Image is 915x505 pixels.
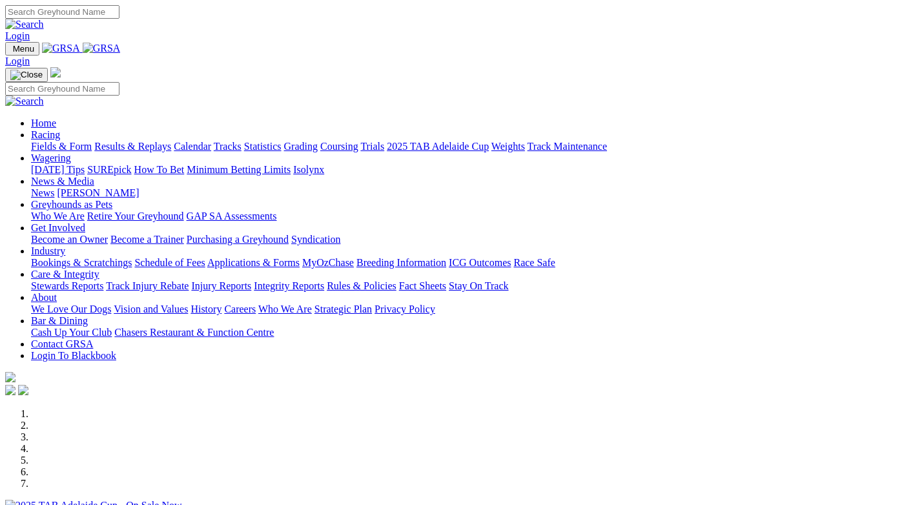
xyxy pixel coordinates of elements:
a: Greyhounds as Pets [31,199,112,210]
a: Trials [360,141,384,152]
a: Bar & Dining [31,315,88,326]
a: Chasers Restaurant & Function Centre [114,327,274,338]
a: About [31,292,57,303]
img: Search [5,96,44,107]
div: Care & Integrity [31,280,910,292]
a: Results & Replays [94,141,171,152]
a: Industry [31,245,65,256]
div: Greyhounds as Pets [31,211,910,222]
input: Search [5,5,119,19]
a: Applications & Forms [207,257,300,268]
a: Minimum Betting Limits [187,164,291,175]
a: Purchasing a Greyhound [187,234,289,245]
div: Get Involved [31,234,910,245]
a: Statistics [244,141,282,152]
a: Home [31,118,56,129]
a: Rules & Policies [327,280,396,291]
button: Toggle navigation [5,42,39,56]
a: Retire Your Greyhound [87,211,184,222]
div: About [31,304,910,315]
a: Integrity Reports [254,280,324,291]
a: Vision and Values [114,304,188,314]
img: logo-grsa-white.png [50,67,61,77]
a: Bookings & Scratchings [31,257,132,268]
input: Search [5,82,119,96]
a: Racing [31,129,60,140]
div: Racing [31,141,910,152]
a: Careers [224,304,256,314]
img: facebook.svg [5,385,15,395]
a: We Love Our Dogs [31,304,111,314]
a: Strategic Plan [314,304,372,314]
a: Who We Are [258,304,312,314]
a: Login [5,56,30,67]
a: Become an Owner [31,234,108,245]
a: News [31,187,54,198]
a: [PERSON_NAME] [57,187,139,198]
a: Tracks [214,141,242,152]
a: Grading [284,141,318,152]
a: Login To Blackbook [31,350,116,361]
button: Toggle navigation [5,68,48,82]
a: News & Media [31,176,94,187]
a: Track Injury Rebate [106,280,189,291]
a: Fields & Form [31,141,92,152]
a: Get Involved [31,222,85,233]
img: Close [10,70,43,80]
a: Privacy Policy [375,304,435,314]
a: SUREpick [87,164,131,175]
a: How To Bet [134,164,185,175]
a: History [190,304,221,314]
a: Become a Trainer [110,234,184,245]
a: Schedule of Fees [134,257,205,268]
a: ICG Outcomes [449,257,511,268]
img: GRSA [83,43,121,54]
a: Contact GRSA [31,338,93,349]
a: Cash Up Your Club [31,327,112,338]
a: Stewards Reports [31,280,103,291]
div: Wagering [31,164,910,176]
img: GRSA [42,43,80,54]
a: Track Maintenance [528,141,607,152]
img: Search [5,19,44,30]
a: Login [5,30,30,41]
a: Race Safe [513,257,555,268]
a: 2025 TAB Adelaide Cup [387,141,489,152]
a: GAP SA Assessments [187,211,277,222]
a: Coursing [320,141,358,152]
a: Fact Sheets [399,280,446,291]
a: Calendar [174,141,211,152]
a: Care & Integrity [31,269,99,280]
span: Menu [13,44,34,54]
a: Breeding Information [356,257,446,268]
a: Stay On Track [449,280,508,291]
a: Isolynx [293,164,324,175]
img: logo-grsa-white.png [5,372,15,382]
a: Weights [491,141,525,152]
div: Bar & Dining [31,327,910,338]
div: Industry [31,257,910,269]
a: Who We Are [31,211,85,222]
a: Syndication [291,234,340,245]
a: [DATE] Tips [31,164,85,175]
a: MyOzChase [302,257,354,268]
a: Injury Reports [191,280,251,291]
img: twitter.svg [18,385,28,395]
div: News & Media [31,187,910,199]
a: Wagering [31,152,71,163]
